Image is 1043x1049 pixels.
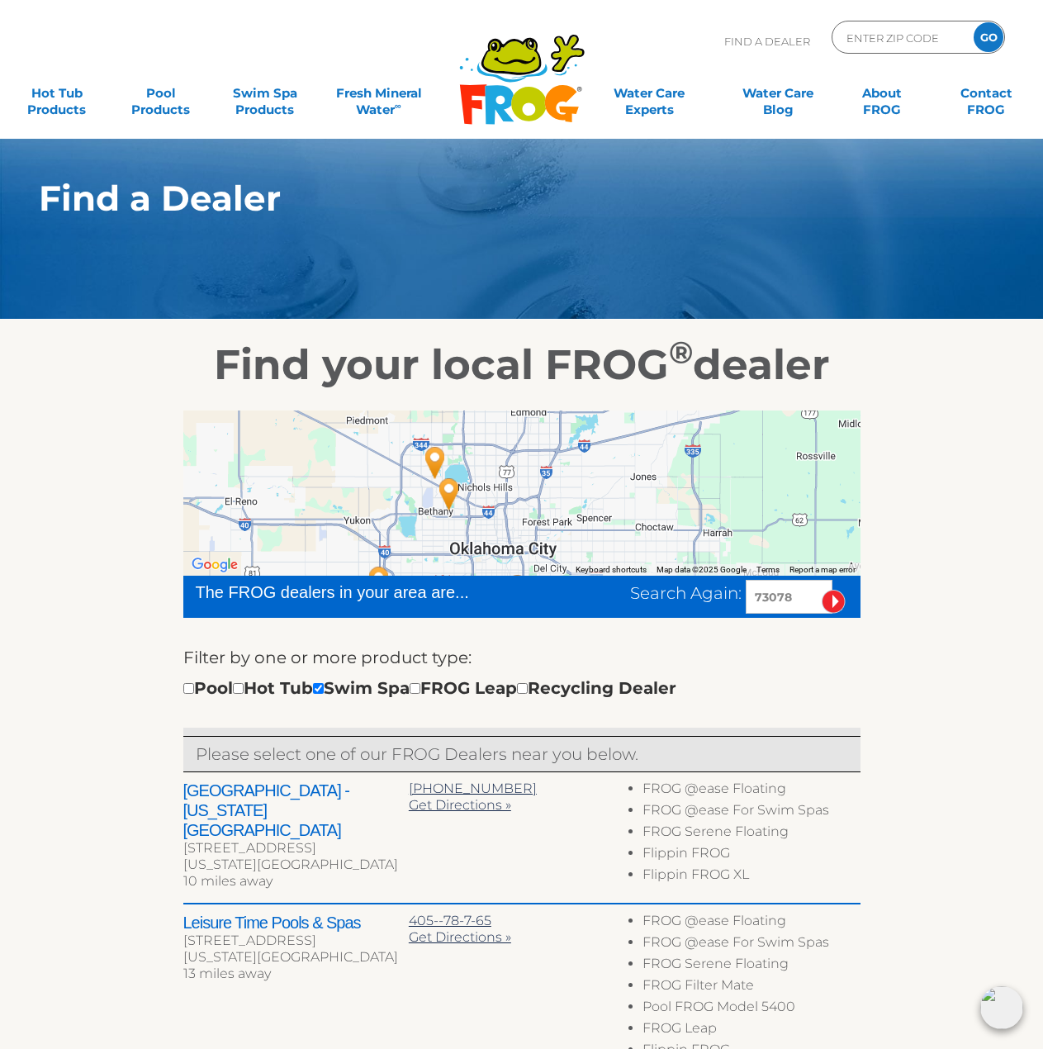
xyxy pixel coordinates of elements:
[946,77,1026,110] a: ContactFROG
[183,873,273,889] span: 10 miles away
[121,77,201,110] a: PoolProducts
[642,824,860,845] li: FROG Serene Floating
[642,866,860,888] li: Flippin FROG XL
[842,77,922,110] a: AboutFROG
[183,675,676,701] div: Pool Hot Tub Swim Spa FROG Leap Recycling Dealer
[642,781,860,802] li: FROG @ease Floating
[584,77,715,110] a: Water CareExperts
[183,949,409,966] div: [US_STATE][GEOGRAPHIC_DATA]
[738,77,819,110] a: Water CareBlog
[822,590,846,614] input: Submit
[183,913,409,933] h2: Leisure Time Pools & Spas
[974,22,1003,52] input: GO
[395,100,401,112] sup: ∞
[642,1020,860,1042] li: FROG Leap
[183,781,409,840] h2: [GEOGRAPHIC_DATA] - [US_STATE][GEOGRAPHIC_DATA]
[630,583,742,603] span: Search Again:
[642,977,860,999] li: FROG Filter Mate
[183,857,409,873] div: [US_STATE][GEOGRAPHIC_DATA]
[657,565,747,574] span: Map data ©2025 Google
[576,564,647,576] button: Keyboard shortcuts
[187,554,242,576] img: Google
[724,21,810,62] p: Find A Dealer
[196,741,848,767] p: Please select one of our FROG Dealers near you below.
[789,565,856,574] a: Report a map error
[14,340,1030,390] h2: Find your local FROG dealer
[642,845,860,866] li: Flippin FROG
[183,933,409,949] div: [STREET_ADDRESS]
[669,334,693,371] sup: ®
[409,797,511,813] a: Get Directions »
[499,568,537,613] div: Leisure Time Pools & Spas - South - 24 miles away.
[17,77,97,110] a: Hot TubProducts
[187,554,242,576] a: Open this area in Google Maps (opens a new window)
[183,840,409,857] div: [STREET_ADDRESS]
[642,956,860,977] li: FROG Serene Floating
[756,565,780,574] a: Terms (opens in new tab)
[409,781,537,796] a: [PHONE_NUMBER]
[845,26,956,50] input: Zip Code Form
[39,178,928,218] h1: Find a Dealer
[642,913,860,934] li: FROG @ease Floating
[409,929,511,945] a: Get Directions »
[225,77,306,110] a: Swim SpaProducts
[328,77,429,110] a: Fresh MineralWater∞
[416,440,454,485] div: Aqua Haven - Oklahoma City - 10 miles away.
[642,999,860,1020] li: Pool FROG Model 5400
[183,644,472,671] label: Filter by one or more product type:
[430,472,468,516] div: Leisure Time Pools & Spas - 13 miles away.
[360,560,398,605] div: Leslie's Poolmart, Inc. # 1072 - 19 miles away.
[409,913,491,928] a: 405--78-7-65
[183,966,271,981] span: 13 miles away
[642,802,860,824] li: FROG @ease For Swim Spas
[196,580,529,605] div: The FROG dealers in your area are...
[980,986,1023,1029] img: openIcon
[642,934,860,956] li: FROG @ease For Swim Spas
